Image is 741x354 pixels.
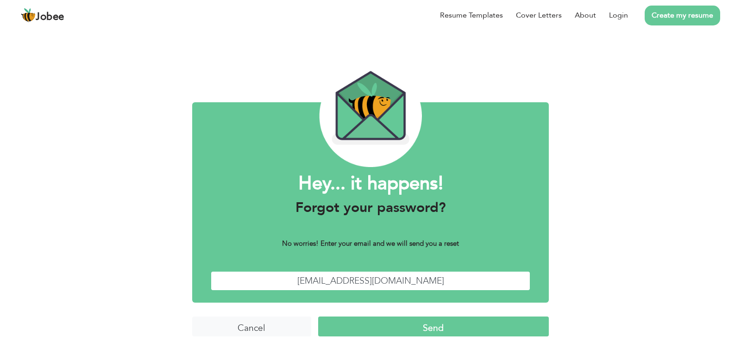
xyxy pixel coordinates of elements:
h1: Hey... it happens! [211,172,530,196]
h3: Forgot your password? [211,199,530,216]
input: Enter Your Email [211,271,530,291]
a: About [575,10,596,21]
span: Jobee [36,12,64,22]
a: Jobee [21,8,64,23]
input: Send [318,317,549,336]
img: jobee.io [21,8,36,23]
input: Cancel [192,317,311,336]
img: envelope_bee.png [319,65,422,167]
a: Resume Templates [440,10,503,21]
b: No worries! Enter your email and we will send you a reset [282,239,459,248]
a: Create my resume [645,6,720,25]
a: Cover Letters [516,10,562,21]
a: Login [609,10,628,21]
